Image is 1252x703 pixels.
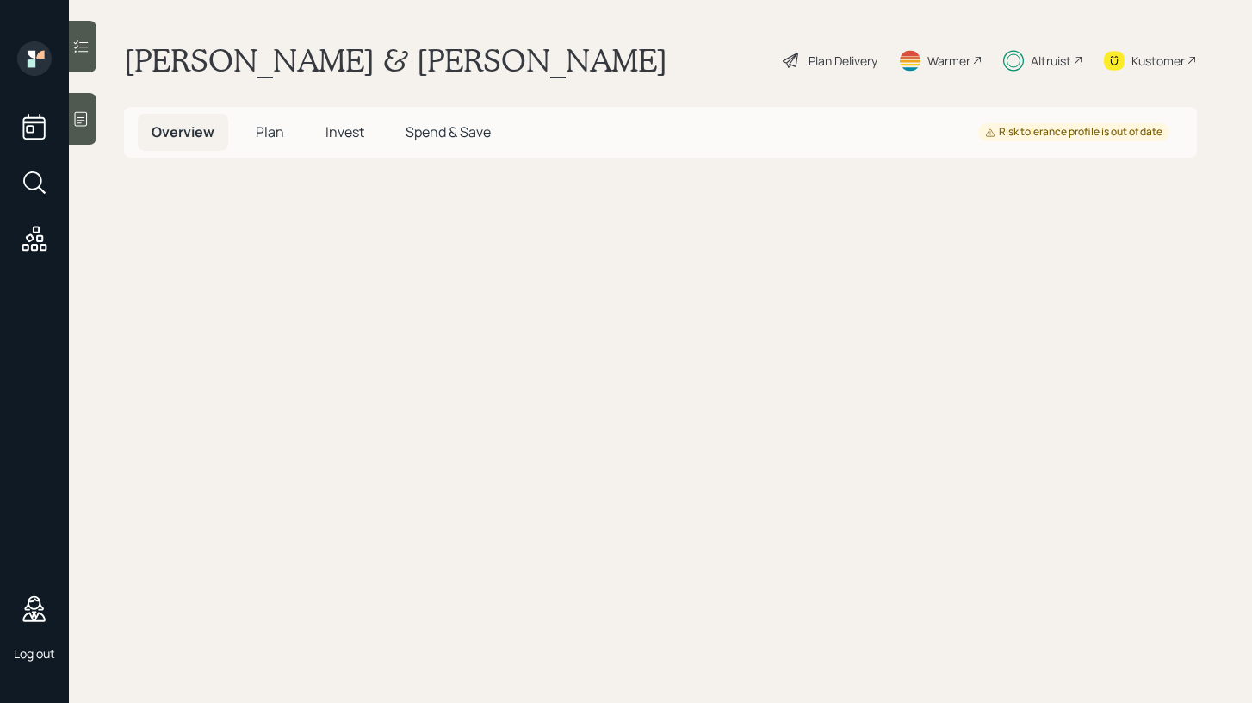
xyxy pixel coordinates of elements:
[927,52,970,70] div: Warmer
[325,122,364,141] span: Invest
[256,122,284,141] span: Plan
[14,645,55,662] div: Log out
[1031,52,1071,70] div: Altruist
[152,122,214,141] span: Overview
[406,122,491,141] span: Spend & Save
[124,41,667,79] h1: [PERSON_NAME] & [PERSON_NAME]
[1131,52,1185,70] div: Kustomer
[809,52,877,70] div: Plan Delivery
[985,125,1162,140] div: Risk tolerance profile is out of date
